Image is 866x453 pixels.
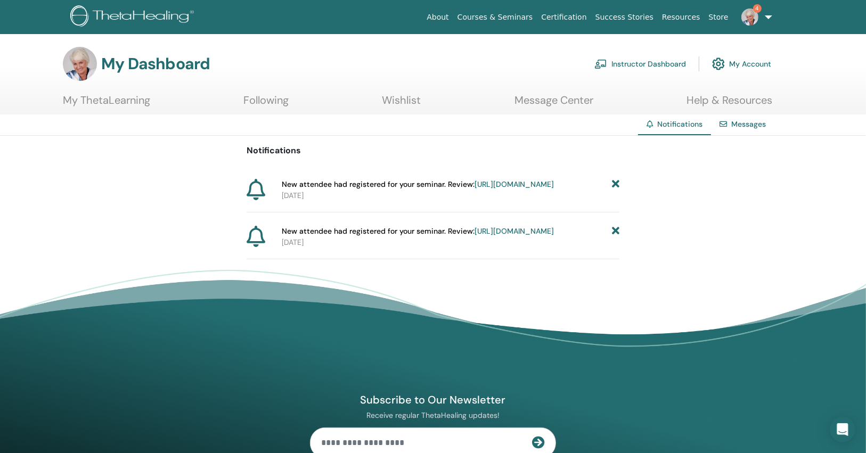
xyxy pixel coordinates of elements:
[310,393,556,407] h4: Subscribe to Our Newsletter
[243,94,289,114] a: Following
[310,410,556,420] p: Receive regular ThetaHealing updates!
[712,52,771,76] a: My Account
[282,190,619,201] p: [DATE]
[282,237,619,248] p: [DATE]
[537,7,591,27] a: Certification
[687,94,772,114] a: Help & Resources
[594,59,607,69] img: chalkboard-teacher.svg
[705,7,733,27] a: Store
[594,52,686,76] a: Instructor Dashboard
[282,226,554,237] span: New attendee had registered for your seminar. Review:
[247,144,619,157] p: Notifications
[382,94,421,114] a: Wishlist
[731,119,766,129] a: Messages
[70,5,198,29] img: logo.png
[657,119,702,129] span: Notifications
[282,179,554,190] span: New attendee had registered for your seminar. Review:
[475,179,554,189] a: [URL][DOMAIN_NAME]
[591,7,658,27] a: Success Stories
[475,226,554,236] a: [URL][DOMAIN_NAME]
[453,7,537,27] a: Courses & Seminars
[63,94,150,114] a: My ThetaLearning
[514,94,593,114] a: Message Center
[830,417,855,442] div: Open Intercom Messenger
[753,4,762,13] span: 4
[422,7,453,27] a: About
[741,9,758,26] img: default.jpg
[712,55,725,73] img: cog.svg
[658,7,705,27] a: Resources
[63,47,97,81] img: default.jpg
[101,54,210,73] h3: My Dashboard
